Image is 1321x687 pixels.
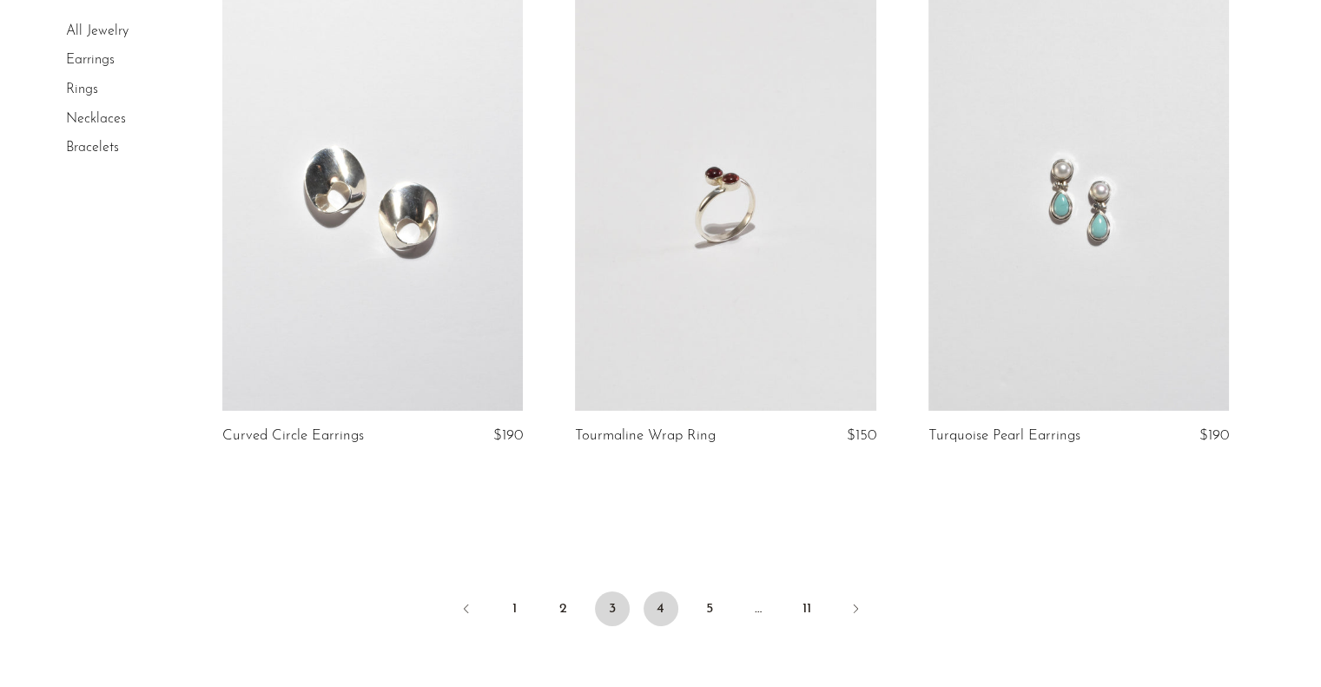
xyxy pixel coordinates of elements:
[66,83,98,96] a: Rings
[1199,428,1229,443] span: $190
[66,112,126,126] a: Necklaces
[692,591,727,626] a: 5
[928,428,1080,444] a: Turquoise Pearl Earrings
[66,24,129,38] a: All Jewelry
[546,591,581,626] a: 2
[66,54,115,68] a: Earrings
[575,428,716,444] a: Tourmaline Wrap Ring
[449,591,484,630] a: Previous
[493,428,523,443] span: $190
[789,591,824,626] a: 11
[595,591,630,626] span: 3
[498,591,532,626] a: 1
[644,591,678,626] a: 4
[847,428,876,443] span: $150
[222,428,364,444] a: Curved Circle Earrings
[838,591,873,630] a: Next
[741,591,776,626] span: …
[66,141,119,155] a: Bracelets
